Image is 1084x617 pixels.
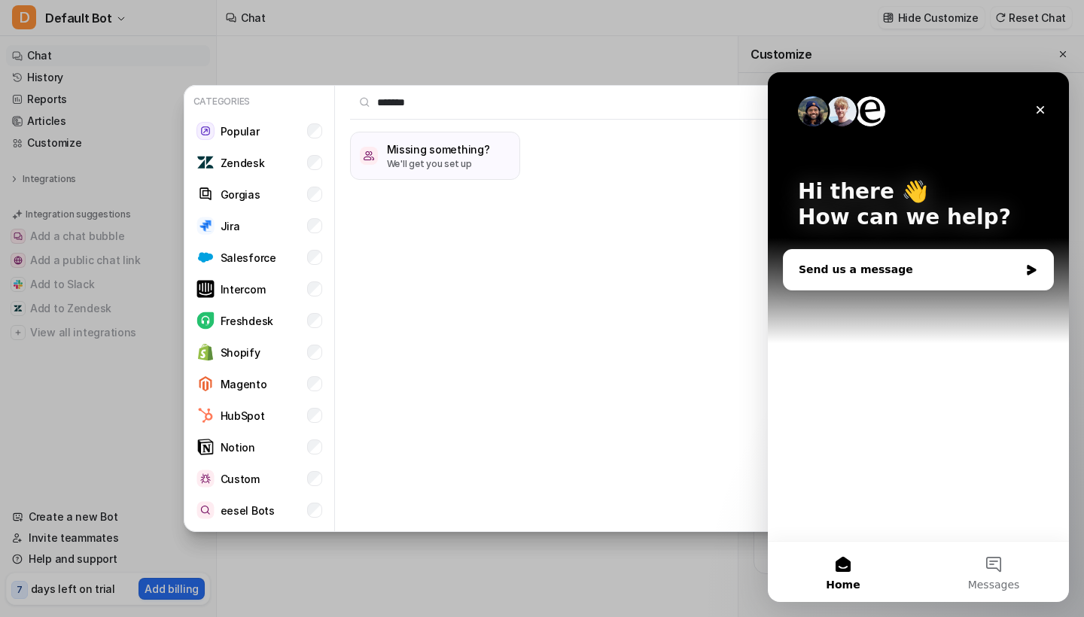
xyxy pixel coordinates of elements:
[221,187,260,202] p: Gorgias
[768,72,1069,602] iframe: Intercom live chat
[387,157,490,171] p: We'll get you set up
[360,147,378,165] img: /missing-something
[221,123,260,139] p: Popular
[221,313,273,329] p: Freshdesk
[221,218,240,234] p: Jira
[221,439,255,455] p: Notion
[350,132,520,180] button: /missing-somethingMissing something?We'll get you set up
[221,155,265,171] p: Zendesk
[221,281,266,297] p: Intercom
[221,345,260,360] p: Shopify
[221,376,267,392] p: Magento
[387,141,490,157] h3: Missing something?
[221,408,265,424] p: HubSpot
[221,471,260,487] p: Custom
[190,92,328,111] p: Categories
[221,503,275,518] p: eesel Bots
[221,250,276,266] p: Salesforce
